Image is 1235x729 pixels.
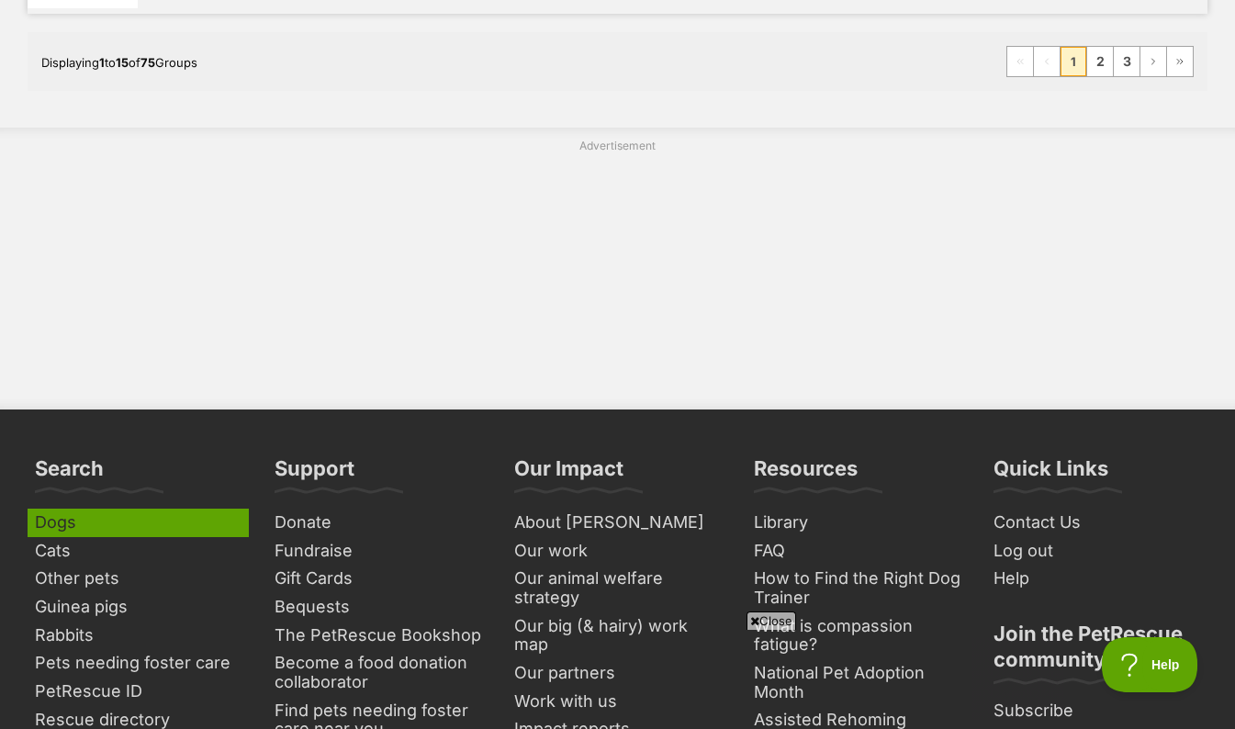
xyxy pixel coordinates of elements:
h3: Resources [754,455,858,492]
a: Our work [507,537,728,566]
a: FAQ [747,537,968,566]
h3: Join the PetRescue community [994,621,1200,683]
h3: Our Impact [514,455,623,492]
a: Our animal welfare strategy [507,565,728,611]
a: Page 3 [1114,47,1140,76]
a: Dogs [28,509,249,537]
strong: 75 [140,55,155,70]
a: Log out [986,537,1207,566]
a: Page 2 [1087,47,1113,76]
nav: Pagination [1006,46,1194,77]
a: Contact Us [986,509,1207,537]
a: How to Find the Right Dog Trainer [747,565,968,611]
a: Cats [28,537,249,566]
h3: Search [35,455,104,492]
span: Close [747,611,796,630]
a: PetRescue ID [28,678,249,706]
a: Our big (& hairy) work map [507,612,728,659]
iframe: Help Scout Beacon - Open [1102,637,1198,692]
span: Previous page [1034,47,1060,76]
strong: 15 [116,55,129,70]
a: Help [986,565,1207,593]
a: What is compassion fatigue? [747,612,968,659]
h3: Support [275,455,354,492]
a: Guinea pigs [28,593,249,622]
a: The PetRescue Bookshop [267,622,488,650]
iframe: Advertisement [173,162,1063,391]
a: Donate [267,509,488,537]
span: Page 1 [1061,47,1086,76]
span: First page [1007,47,1033,76]
a: Bequests [267,593,488,622]
a: About [PERSON_NAME] [507,509,728,537]
a: Gift Cards [267,565,488,593]
span: Displaying to of Groups [41,55,197,70]
a: Next page [1140,47,1166,76]
a: Fundraise [267,537,488,566]
a: Rabbits [28,622,249,650]
iframe: Advertisement [173,637,1063,720]
a: Last page [1167,47,1193,76]
h3: Quick Links [994,455,1108,492]
a: Subscribe [986,697,1207,725]
a: Other pets [28,565,249,593]
strong: 1 [99,55,105,70]
a: Library [747,509,968,537]
a: Pets needing foster care [28,649,249,678]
